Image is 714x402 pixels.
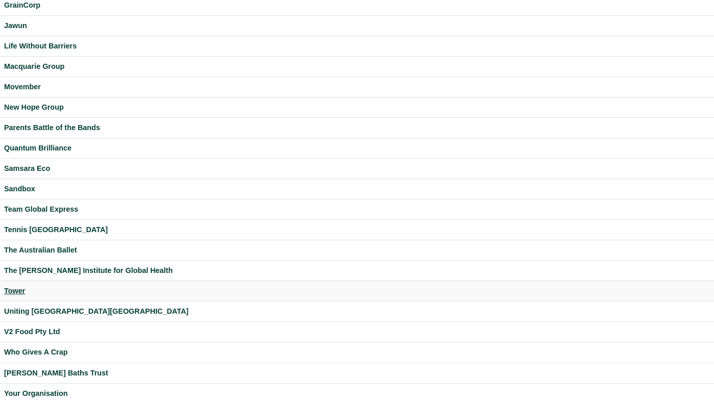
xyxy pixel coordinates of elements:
a: Quantum Brilliance [4,142,710,154]
a: Your Organisation [4,388,710,399]
a: Samsara Eco [4,163,710,174]
a: Sandbox [4,183,710,195]
a: V2 Food Pty Ltd [4,326,710,338]
a: New Hope Group [4,102,710,113]
a: Movember [4,81,710,93]
a: The [PERSON_NAME] Institute for Global Health [4,265,710,277]
a: Macquarie Group [4,61,710,72]
a: Who Gives A Crap [4,346,710,358]
a: Tower [4,285,710,297]
a: The Australian Ballet [4,244,710,256]
a: Uniting [GEOGRAPHIC_DATA][GEOGRAPHIC_DATA] [4,306,710,317]
a: Jawun [4,20,710,32]
a: [PERSON_NAME] Baths Trust [4,367,710,379]
a: Life Without Barriers [4,40,710,52]
a: Parents Battle of the Bands [4,122,710,134]
a: Team Global Express [4,204,710,215]
a: Tennis [GEOGRAPHIC_DATA] [4,224,710,236]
